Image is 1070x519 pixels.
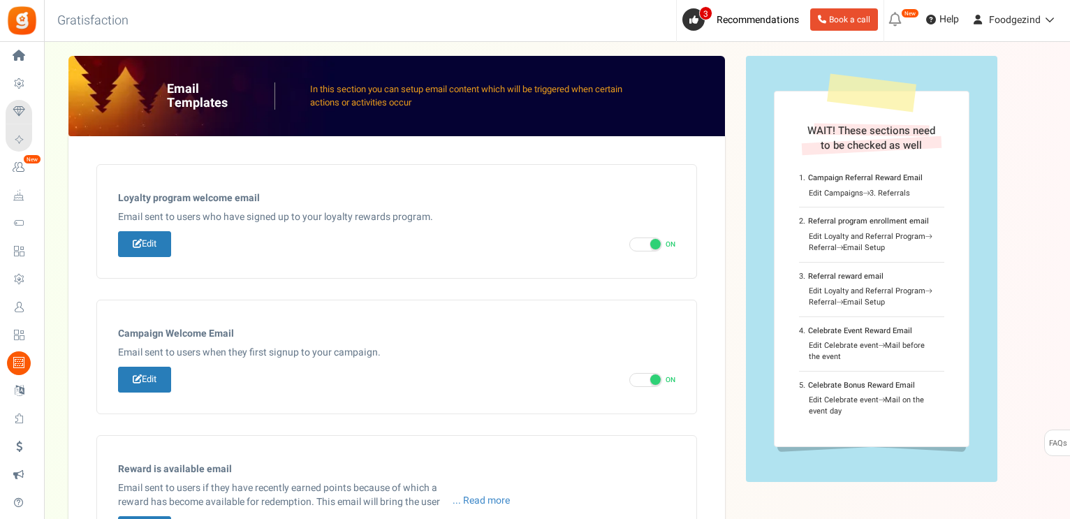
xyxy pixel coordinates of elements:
[808,325,912,337] b: Celebrate Event Reward Email
[809,231,935,253] div: Edit Loyalty and Referral Program Referral Email Setup
[118,210,675,224] p: Email sent to users who have signed up to your loyalty rewards program.
[682,8,805,31] a: 3 Recommendations
[666,375,675,385] span: ON
[118,328,675,339] h5: Campaign Welcome Email
[118,464,675,474] h5: Reward is available email
[717,13,799,27] span: Recommendations
[808,172,923,184] b: Campaign Referral Reward Email
[1048,430,1067,457] span: FAQs
[807,123,935,153] span: WAIT! These sections need to be checked as well
[921,8,965,31] a: Help
[809,395,935,416] div: Edit Celebrate event Mail on the event day
[42,7,144,35] h3: Gratisfaction
[118,346,675,360] p: Email sent to users when they first signup to your campaign.
[810,8,878,31] a: Book a call
[666,240,675,249] span: ON
[118,481,510,509] p: Email sent to users if they have recently earned points because of which a reward has become avai...
[118,193,675,203] h5: Loyalty program welcome email
[310,83,626,109] p: In this section you can setup email content which will be triggered when certain actions or activ...
[167,82,275,110] h2: Email Templates
[809,188,935,199] div: Edit Campaigns 3. Referrals
[808,270,884,282] b: Referral reward email
[699,6,712,20] span: 3
[901,8,919,18] em: New
[6,5,38,36] img: Gratisfaction
[23,154,41,164] em: New
[453,494,510,508] span: ... Read more
[936,13,959,27] span: Help
[809,340,935,362] div: Edit Celebrate event Mail before the event
[808,379,915,391] b: Celebrate Bonus Reward Email
[989,13,1041,27] span: Foodgezind
[808,215,929,227] b: Referral program enrollment email
[6,156,38,180] a: New
[809,286,935,307] div: Edit Loyalty and Referral Program Referral Email Setup
[118,367,171,393] a: Edit
[118,231,171,257] a: Edit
